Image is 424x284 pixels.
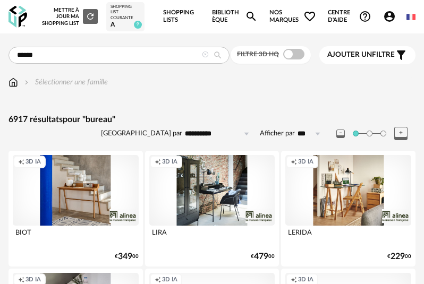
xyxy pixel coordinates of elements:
div: LERIDA [285,226,411,247]
label: Afficher par [260,129,295,138]
span: 3D IA [298,158,313,166]
span: Creation icon [18,158,24,166]
div: 6917 résultats [9,114,415,125]
div: A [111,21,140,29]
img: svg+xml;base64,PHN2ZyB3aWR0aD0iMTYiIGhlaWdodD0iMTYiIHZpZXdCb3g9IjAgMCAxNiAxNiIgZmlsbD0ibm9uZSIgeG... [22,77,31,88]
span: Help Circle Outline icon [359,10,371,23]
span: 3D IA [162,158,177,166]
span: Filtre 3D HQ [237,51,279,57]
span: Creation icon [155,276,161,284]
label: [GEOGRAPHIC_DATA] par [101,129,182,138]
div: Shopping List courante [111,4,140,21]
div: € 00 [387,253,411,260]
img: OXP [9,6,27,28]
span: 3D IA [298,276,313,284]
span: Magnify icon [245,10,258,23]
div: Mettre à jour ma Shopping List [39,7,98,27]
span: 3D IA [26,158,41,166]
a: Shopping List courante A 9 [111,4,140,29]
span: 3D IA [26,276,41,284]
span: filtre [327,50,395,59]
span: 3D IA [162,276,177,284]
span: Refresh icon [86,14,95,19]
span: Account Circle icon [383,10,396,23]
a: Creation icon 3D IA LERIDA €22900 [281,151,415,266]
span: Creation icon [291,158,297,166]
a: Creation icon 3D IA LIRA €47900 [145,151,279,266]
span: Creation icon [291,276,297,284]
span: 349 [118,253,132,260]
img: svg+xml;base64,PHN2ZyB3aWR0aD0iMTYiIGhlaWdodD0iMTciIHZpZXdCb3g9IjAgMCAxNiAxNyIgZmlsbD0ibm9uZSIgeG... [9,77,18,88]
span: Ajouter un [327,51,372,58]
span: pour "bureau" [63,115,115,124]
button: Ajouter unfiltre Filter icon [319,46,415,64]
a: Creation icon 3D IA BIOT €34900 [9,151,143,266]
span: Heart Outline icon [303,10,316,23]
span: 479 [254,253,268,260]
span: Creation icon [155,158,161,166]
div: BIOT [13,226,139,247]
div: Sélectionner une famille [22,77,108,88]
span: Account Circle icon [383,10,401,23]
div: € 00 [251,253,275,260]
span: 9 [134,21,142,29]
div: LIRA [149,226,275,247]
span: 229 [391,253,405,260]
span: Filter icon [395,49,408,62]
span: Creation icon [18,276,24,284]
span: Centre d'aideHelp Circle Outline icon [328,9,371,24]
div: € 00 [115,253,139,260]
img: fr [406,12,415,21]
